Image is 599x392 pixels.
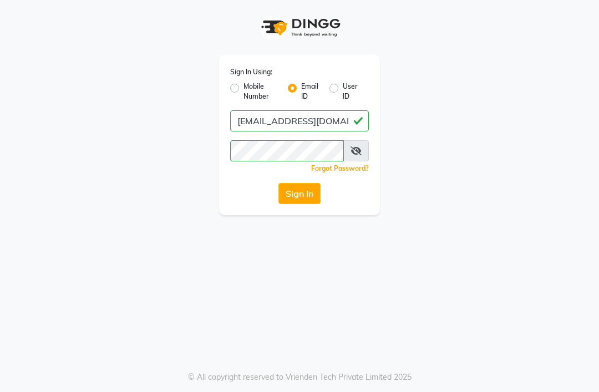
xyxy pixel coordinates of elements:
button: Sign In [278,183,321,204]
label: User ID [343,82,360,101]
label: Sign In Using: [230,67,272,77]
input: Username [230,110,369,131]
label: Email ID [301,82,320,101]
label: Mobile Number [243,82,279,101]
input: Username [230,140,344,161]
img: logo1.svg [255,11,344,44]
a: Forgot Password? [311,164,369,172]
